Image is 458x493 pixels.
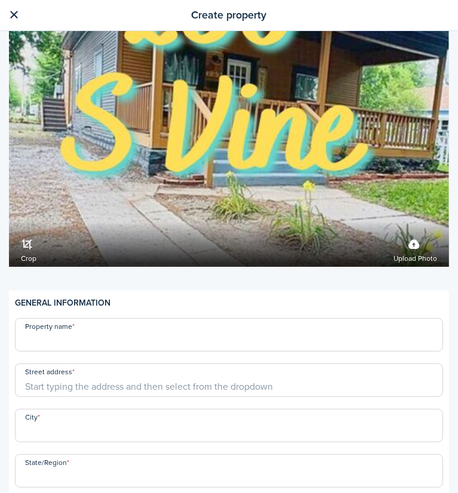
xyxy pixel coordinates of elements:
[15,297,443,318] h4: General information
[192,7,267,23] h2: Create property
[21,254,36,266] span: Crop
[394,254,437,266] span: Upload photo
[15,363,443,397] input: Start typing the address and then select from the dropdown
[394,234,437,266] label: Upload photo
[21,234,36,266] a: Crop
[4,5,24,26] a: Back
